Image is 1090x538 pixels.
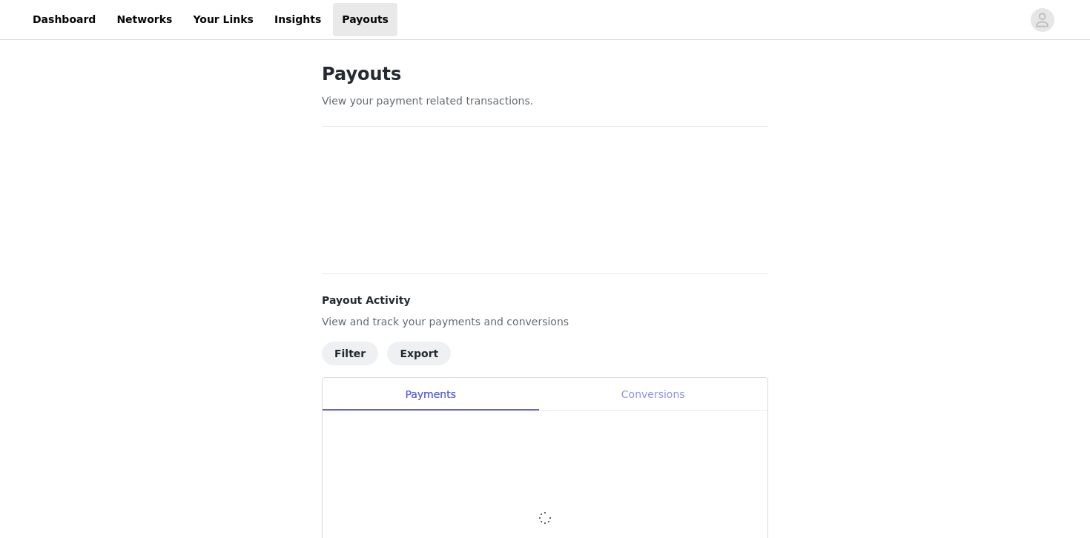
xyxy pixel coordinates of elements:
p: View your payment related transactions. [322,93,768,109]
h4: Payout Activity [322,293,768,308]
div: Payments [323,378,538,411]
h1: Payouts [322,61,768,87]
a: Payouts [333,3,397,36]
button: Filter [322,342,378,365]
a: Networks [108,3,181,36]
div: Conversions [538,378,767,411]
button: Export [387,342,451,365]
p: View and track your payments and conversions [322,314,768,330]
a: Your Links [184,3,262,36]
a: Dashboard [24,3,105,36]
div: avatar [1035,8,1049,32]
a: Insights [265,3,330,36]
